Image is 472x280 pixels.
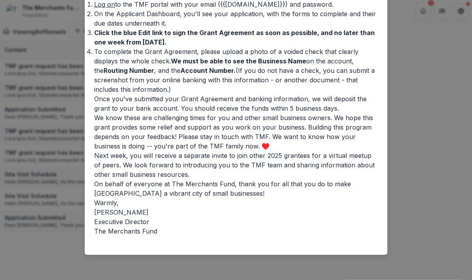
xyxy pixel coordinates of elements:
[94,29,375,46] strong: Click the blue Edit link to sign the Grant Agreement as soon as possible, and no later than one w...
[94,9,378,28] p: On the Applicant Dashboard, you'll see your application, with the forms to complete and their due...
[94,217,378,226] h4: Executive Director
[171,57,306,65] strong: We must be able to see the Business Name
[94,0,115,8] a: Log on
[94,94,378,113] h4: Once you've submitted your Grant Agreement and banking information, we will deposit the grant to ...
[94,208,378,217] h4: [PERSON_NAME]
[225,0,280,8] a: [DOMAIN_NAME]
[94,151,378,179] h4: Next week, you will receive a separate invite to join other 2025 grantees for a virtual meetup of...
[94,198,378,208] h4: Warmly,
[94,113,378,151] h4: We know these are challenging times for you and other small business owners. We hope this grant p...
[94,179,378,198] h4: On behalf of everyone at The Merchants Fund, thank you for all that you do to make [GEOGRAPHIC_DA...
[180,67,236,74] strong: Account Number.
[104,67,154,74] strong: Routing Number
[94,227,157,235] a: The Merchants Fund
[94,47,378,94] p: To complete the Grant Agreement, please upload a photo of a voided check that clearly displays th...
